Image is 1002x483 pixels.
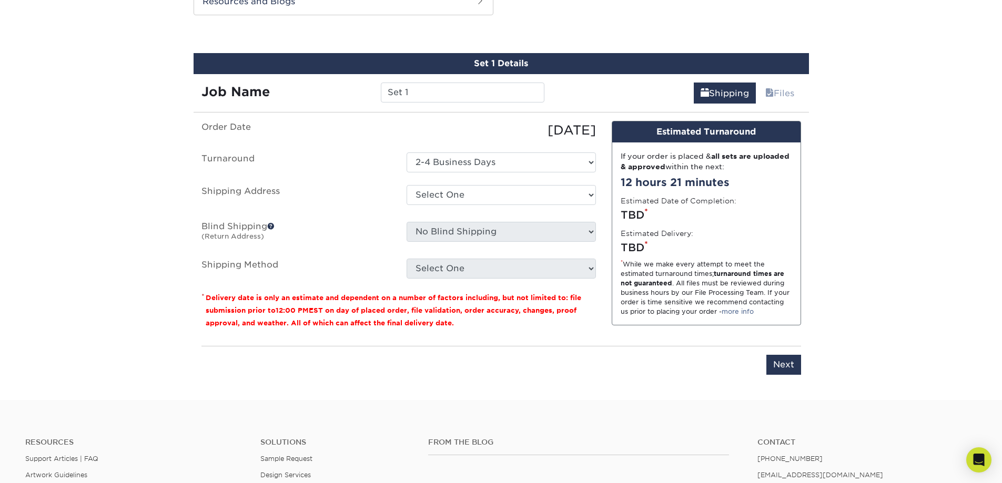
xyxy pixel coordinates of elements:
span: shipping [701,88,709,98]
span: files [765,88,774,98]
label: Estimated Date of Completion: [621,196,736,206]
label: Shipping Method [194,259,399,279]
div: Open Intercom Messenger [966,447,991,472]
strong: turnaround times are not guaranteed [621,270,784,287]
div: While we make every attempt to meet the estimated turnaround times; . All files must be reviewed ... [621,260,792,316]
strong: Job Name [201,84,270,99]
div: Estimated Turnaround [612,121,801,142]
a: Sample Request [260,455,312,463]
span: 12:00 PM [276,306,309,314]
label: Shipping Address [194,185,399,209]
label: Estimated Delivery: [621,228,693,239]
label: Order Date [194,121,399,140]
a: Files [758,83,801,104]
a: [PHONE_NUMBER] [757,455,823,463]
label: Blind Shipping [194,222,399,246]
div: If your order is placed & within the next: [621,151,792,172]
small: (Return Address) [201,232,264,240]
a: Contact [757,438,977,447]
a: Design Services [260,471,311,479]
div: 12 hours 21 minutes [621,174,792,190]
div: TBD [621,207,792,223]
h4: Solutions [260,438,412,447]
div: [DATE] [399,121,604,140]
input: Next [766,355,801,375]
a: Shipping [694,83,756,104]
label: Turnaround [194,152,399,172]
h4: Resources [25,438,245,447]
small: Delivery date is only an estimate and dependent on a number of factors including, but not limited... [206,294,581,327]
input: Enter a job name [381,83,544,102]
div: TBD [621,240,792,255]
h4: From the Blog [428,438,729,447]
a: [EMAIL_ADDRESS][DOMAIN_NAME] [757,471,883,479]
div: Set 1 Details [194,53,809,74]
a: more info [722,307,754,315]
